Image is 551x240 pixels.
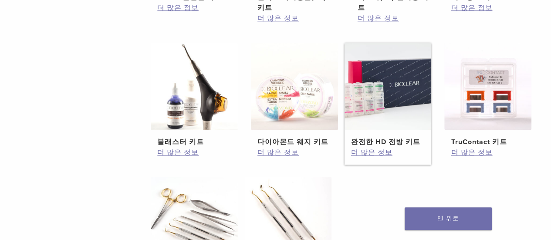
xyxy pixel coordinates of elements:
a: 더 많은 정보 [257,13,331,24]
font: 더 많은 정보 [257,14,299,23]
font: 더 많은 정보 [451,148,492,157]
font: 맨 위로 [437,215,459,222]
font: 블래스터 키트 [157,138,204,146]
a: 블래스터 키트블래스터 키트 [151,43,238,147]
img: 다이아몬드 웨지 키트 [251,43,338,130]
font: 더 많은 정보 [257,148,299,157]
img: 완전한 HD 전방 키트 [345,43,432,130]
a: 더 많은 정보 [157,3,231,13]
a: 더 많은 정보 [451,147,525,158]
font: 더 많은 정보 [157,3,199,12]
font: 완전한 HD 전방 키트 [351,138,420,146]
a: 완전한 HD 전방 키트완전한 HD 전방 키트 [345,43,432,147]
font: TruContact 키트 [451,138,507,146]
a: 다이아몬드 웨지 키트다이아몬드 웨지 키트 [251,43,338,147]
a: 더 많은 정보 [351,147,425,158]
a: TruContact 키트TruContact 키트 [444,43,531,147]
font: 더 많은 정보 [157,148,199,157]
font: 더 많은 정보 [358,14,399,23]
img: TruContact 키트 [444,43,531,130]
a: 더 많은 정보 [451,3,525,13]
a: 맨 위로 [405,207,492,230]
a: 더 많은 정보 [257,147,331,158]
font: 더 많은 정보 [451,3,492,12]
a: 더 많은 정보 [157,147,231,158]
a: 더 많은 정보 [358,13,432,24]
font: 다이아몬드 웨지 키트 [257,138,328,146]
font: 더 많은 정보 [351,148,392,157]
img: 블래스터 키트 [151,43,238,130]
